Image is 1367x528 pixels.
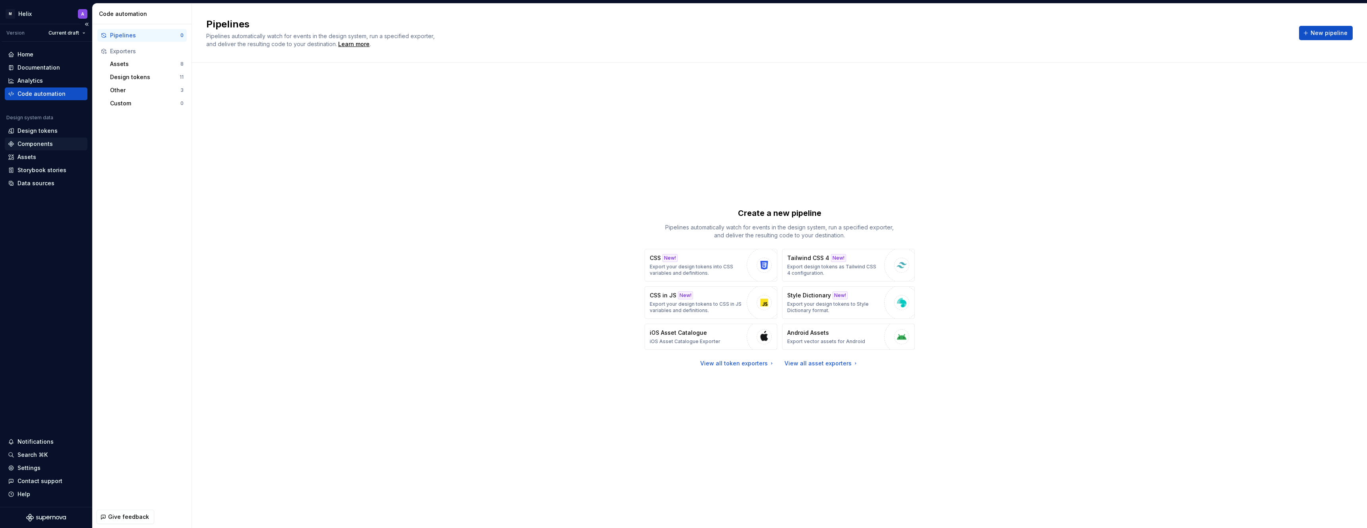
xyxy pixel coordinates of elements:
button: Other3 [107,84,187,97]
div: New! [831,254,846,262]
div: Custom [110,99,180,107]
div: New! [833,291,848,299]
button: Assets8 [107,58,187,70]
svg: Supernova Logo [26,514,66,522]
div: Helix [18,10,32,18]
h2: Pipelines [206,18,1290,31]
a: Assets [5,151,87,163]
div: 0 [180,100,184,107]
button: Collapse sidebar [81,19,92,30]
div: 8 [180,61,184,67]
button: Give feedback [97,510,154,524]
p: CSS in JS [650,291,676,299]
p: Android Assets [787,329,829,337]
span: New pipeline [1311,29,1348,37]
button: Notifications [5,435,87,448]
div: Design system data [6,115,53,121]
div: Help [17,490,30,498]
button: Custom0 [107,97,187,110]
p: Export design tokens as Tailwind CSS 4 configuration. [787,264,880,276]
span: Current draft [48,30,79,36]
p: Create a new pipeline [738,208,821,219]
a: Home [5,48,87,61]
a: Data sources [5,177,87,190]
div: M [6,9,15,19]
div: 0 [180,32,184,39]
a: Components [5,138,87,150]
span: Give feedback [108,513,149,521]
div: Notifications [17,438,54,446]
div: Settings [17,464,41,472]
button: CSSNew!Export your design tokens into CSS variables and definitions. [645,249,777,281]
button: Search ⌘K [5,448,87,461]
p: Export your design tokens into CSS variables and definitions. [650,264,743,276]
div: Components [17,140,53,148]
button: Help [5,488,87,501]
button: Style DictionaryNew!Export your design tokens to Style Dictionary format. [782,286,915,319]
div: Design tokens [110,73,180,81]
div: Storybook stories [17,166,66,174]
button: New pipeline [1299,26,1353,40]
p: Style Dictionary [787,291,831,299]
p: Pipelines automatically watch for events in the design system, run a specified exporter, and deli... [660,223,899,239]
button: iOS Asset CatalogueiOS Asset Catalogue Exporter [645,324,777,350]
div: New! [662,254,678,262]
div: Design tokens [17,127,58,135]
div: Contact support [17,477,62,485]
p: CSS [650,254,661,262]
div: 3 [180,87,184,93]
button: CSS in JSNew!Export your design tokens to CSS in JS variables and definitions. [645,286,777,319]
span: . [337,41,371,47]
button: Pipelines0 [97,29,187,42]
div: Version [6,30,25,36]
a: Settings [5,462,87,474]
a: Learn more [338,40,370,48]
div: 11 [180,74,184,80]
div: Code automation [17,90,66,98]
a: Design tokens [5,124,87,137]
div: Data sources [17,179,54,187]
div: Analytics [17,77,43,85]
div: Search ⌘K [17,451,48,459]
a: View all asset exporters [784,359,859,367]
a: Documentation [5,61,87,74]
a: View all token exporters [700,359,775,367]
div: A [81,11,84,17]
p: iOS Asset Catalogue Exporter [650,338,720,345]
p: Export vector assets for Android [787,338,865,345]
p: Tailwind CSS 4 [787,254,829,262]
div: Assets [110,60,180,68]
button: Design tokens11 [107,71,187,83]
button: MHelixA [2,5,91,22]
div: Assets [17,153,36,161]
p: Export your design tokens to Style Dictionary format. [787,301,880,314]
a: Code automation [5,87,87,100]
span: Pipelines automatically watch for events in the design system, run a specified exporter, and deli... [206,33,436,47]
div: Pipelines [110,31,180,39]
button: Tailwind CSS 4New!Export design tokens as Tailwind CSS 4 configuration. [782,249,915,281]
div: Documentation [17,64,60,72]
p: iOS Asset Catalogue [650,329,707,337]
div: New! [678,291,693,299]
div: Exporters [110,47,184,55]
p: Export your design tokens to CSS in JS variables and definitions. [650,301,743,314]
button: Current draft [45,27,89,39]
div: Home [17,50,33,58]
a: Analytics [5,74,87,87]
div: Code automation [99,10,188,18]
a: Storybook stories [5,164,87,177]
button: Android AssetsExport vector assets for Android [782,324,915,350]
button: Contact support [5,475,87,487]
div: Other [110,86,180,94]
